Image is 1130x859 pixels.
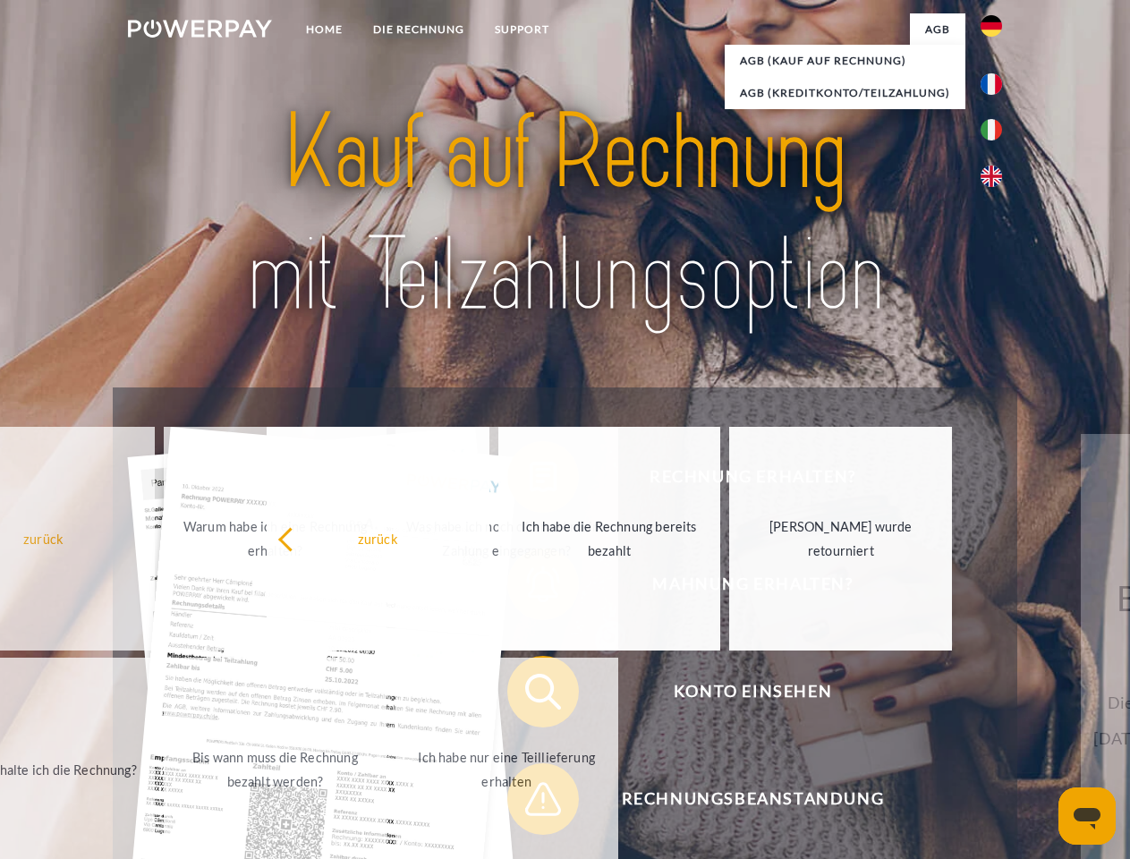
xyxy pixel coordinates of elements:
[725,45,965,77] a: AGB (Kauf auf Rechnung)
[174,515,376,563] div: Warum habe ich eine Rechnung erhalten?
[507,763,973,835] button: Rechnungsbeanstandung
[406,745,607,794] div: Ich habe nur eine Teillieferung erhalten
[128,20,272,38] img: logo-powerpay-white.svg
[480,13,565,46] a: SUPPORT
[509,515,710,563] div: Ich habe die Rechnung bereits bezahlt
[533,763,972,835] span: Rechnungsbeanstandung
[171,86,959,343] img: title-powerpay_de.svg
[291,13,358,46] a: Home
[740,515,941,563] div: [PERSON_NAME] wurde retourniert
[507,656,973,727] button: Konto einsehen
[910,13,965,46] a: agb
[981,166,1002,187] img: en
[358,13,480,46] a: DIE RECHNUNG
[1058,787,1116,845] iframe: Schaltfläche zum Öffnen des Messaging-Fensters
[981,15,1002,37] img: de
[981,73,1002,95] img: fr
[533,656,972,727] span: Konto einsehen
[174,745,376,794] div: Bis wann muss die Rechnung bezahlt werden?
[725,77,965,109] a: AGB (Kreditkonto/Teilzahlung)
[277,526,479,550] div: zurück
[981,119,1002,140] img: it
